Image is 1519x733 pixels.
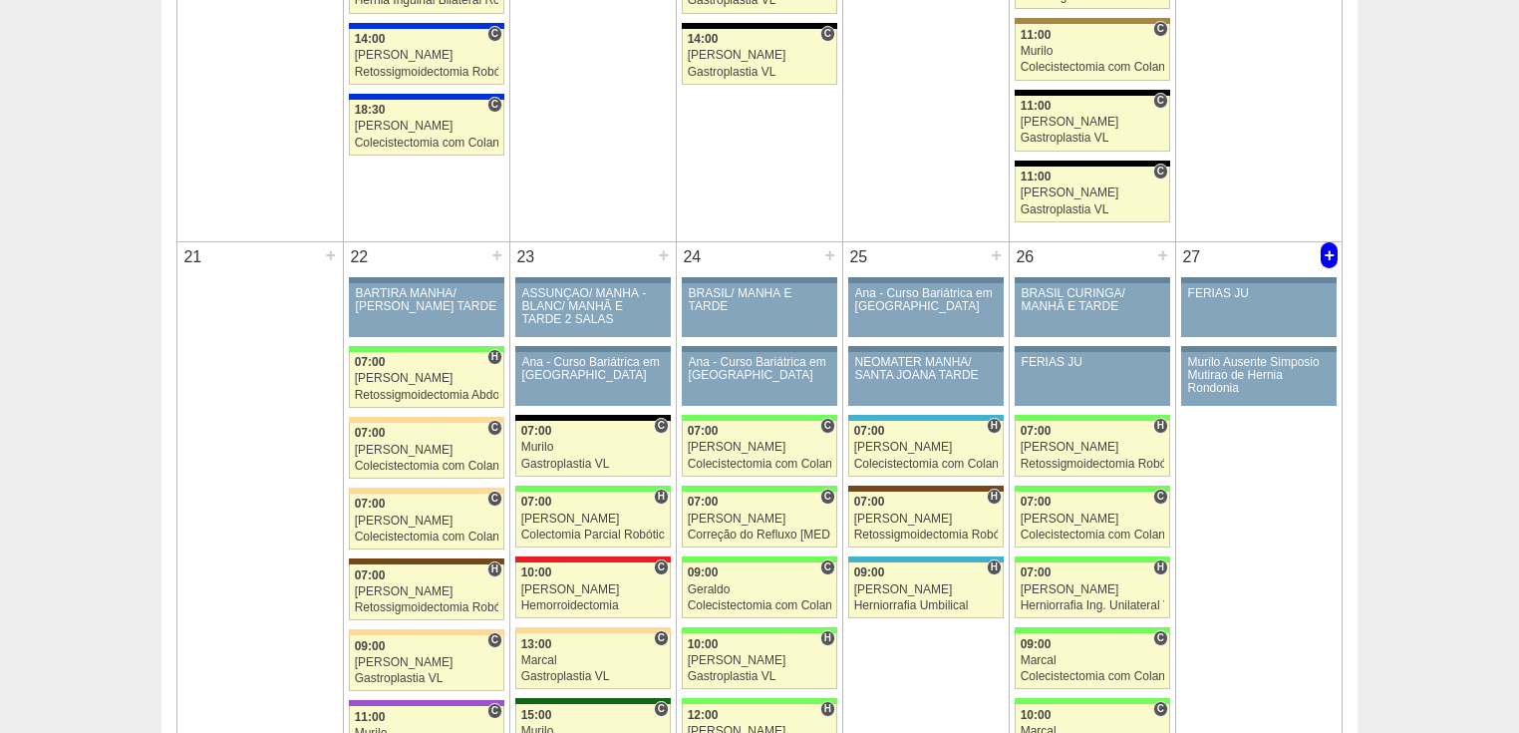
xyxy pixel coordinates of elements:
div: Key: São Luiz - Itaim [349,23,504,29]
div: Retossigmoidectomia Robótica [355,66,499,79]
span: Consultório [654,701,669,717]
span: 09:00 [688,565,719,579]
span: Consultório [487,632,502,648]
div: Key: Aviso [1015,346,1170,352]
span: 10:00 [521,565,552,579]
div: [PERSON_NAME] [688,513,832,526]
a: H 07:00 [PERSON_NAME] Retossigmoidectomia Robótica [1015,421,1170,477]
div: Key: Assunção [515,556,671,562]
a: H 07:00 [PERSON_NAME] Retossigmoidectomia Robótica [349,564,504,620]
div: Gastroplastia VL [688,670,832,683]
a: Ana - Curso Bariátrica em [GEOGRAPHIC_DATA] [848,283,1004,337]
div: + [488,242,505,268]
div: Gastroplastia VL [521,458,666,471]
div: Key: Brasil [682,627,837,633]
a: H 07:00 [PERSON_NAME] Colectomia Parcial Robótica [515,492,671,548]
span: Hospital [820,630,835,646]
span: Hospital [1153,418,1168,434]
div: Retossigmoidectomia Abdominal VL [355,389,499,402]
div: Ana - Curso Bariátrica em [GEOGRAPHIC_DATA] [855,287,998,313]
div: Retossigmoidectomia Robótica [854,529,999,542]
div: Gastroplastia VL [1021,132,1165,145]
div: [PERSON_NAME] [688,654,832,667]
div: [PERSON_NAME] [355,372,499,385]
a: FERIAS JU [1181,283,1337,337]
a: C 14:00 [PERSON_NAME] Gastroplastia VL [682,29,837,85]
a: BARTIRA MANHÃ/ [PERSON_NAME] TARDE [349,283,504,337]
span: Hospital [820,701,835,717]
a: C 07:00 [PERSON_NAME] Colecistectomia com Colangiografia VL [349,423,504,479]
div: [PERSON_NAME] [1021,583,1165,596]
div: Geraldo [688,583,832,596]
a: H 07:00 [PERSON_NAME] Colecistectomia com Colangiografia VL [848,421,1004,477]
span: Consultório [654,630,669,646]
a: C 10:00 [PERSON_NAME] Hemorroidectomia [515,562,671,618]
div: + [821,242,838,268]
span: 15:00 [521,708,552,722]
div: [PERSON_NAME] [854,583,999,596]
span: Hospital [654,489,669,505]
span: 10:00 [688,637,719,651]
div: Gastroplastia VL [688,66,832,79]
a: C 07:00 [PERSON_NAME] Colecistectomia com Colangiografia VL [682,421,837,477]
div: Key: Brasil [349,346,504,352]
div: Key: Aviso [515,277,671,283]
div: [PERSON_NAME] [854,513,999,526]
div: [PERSON_NAME] [1021,186,1165,199]
span: Hospital [987,418,1002,434]
span: 07:00 [688,424,719,438]
a: H 10:00 [PERSON_NAME] Gastroplastia VL [682,633,837,689]
span: 14:00 [355,32,386,46]
div: Key: Aviso [848,346,1004,352]
div: Key: Brasil [682,698,837,704]
div: BARTIRA MANHÃ/ [PERSON_NAME] TARDE [356,287,498,313]
div: Colecistectomia com Colangiografia VL [854,458,999,471]
span: Consultório [1153,21,1168,37]
div: Key: Santa Joana [848,486,1004,492]
span: Consultório [487,420,502,436]
a: ASSUNÇÃO/ MANHÃ -BLANC/ MANHÃ E TARDE 2 SALAS [515,283,671,337]
span: 11:00 [355,710,386,724]
span: Consultório [1153,164,1168,180]
div: Key: Brasil [682,415,837,421]
div: Marcal [521,654,666,667]
span: Consultório [1153,630,1168,646]
div: + [1154,242,1171,268]
span: Consultório [654,559,669,575]
div: Key: Aviso [848,277,1004,283]
a: FERIAS JU [1015,352,1170,406]
div: Key: Bartira [349,488,504,494]
div: + [655,242,672,268]
div: [PERSON_NAME] [521,513,666,526]
span: 18:30 [355,103,386,117]
a: C 07:00 [PERSON_NAME] Colecistectomia com Colangiografia VL [1015,492,1170,548]
div: Key: Blanc [682,23,837,29]
span: Consultório [487,491,502,507]
span: Hospital [1153,559,1168,575]
div: [PERSON_NAME] [1021,116,1165,129]
span: Consultório [487,703,502,719]
a: H 07:00 [PERSON_NAME] Herniorrafia Ing. Unilateral VL [1015,562,1170,618]
span: Consultório [820,489,835,505]
span: 13:00 [521,637,552,651]
span: 14:00 [688,32,719,46]
div: 24 [677,242,708,272]
div: Colecistectomia com Colangiografia VL [355,531,499,544]
div: Colecistectomia com Colangiografia VL [1021,61,1165,74]
span: Consultório [1153,489,1168,505]
div: Gastroplastia VL [1021,203,1165,216]
div: Key: Santa Joana [349,558,504,564]
div: + [1321,242,1338,268]
span: Hospital [487,561,502,577]
div: Key: Brasil [682,486,837,492]
a: H 07:00 [PERSON_NAME] Retossigmoidectomia Abdominal VL [349,352,504,408]
div: Murilo [1021,45,1165,58]
span: 07:00 [688,495,719,509]
a: C 07:00 [PERSON_NAME] Colecistectomia com Colangiografia VL [349,494,504,550]
div: Ana - Curso Bariátrica em [GEOGRAPHIC_DATA] [522,356,665,382]
a: Murilo Ausente Simposio Mutirao de Hernia Rondonia [1181,352,1337,406]
div: [PERSON_NAME] [355,444,499,457]
div: + [988,242,1005,268]
div: 25 [843,242,874,272]
div: Key: Aviso [682,346,837,352]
